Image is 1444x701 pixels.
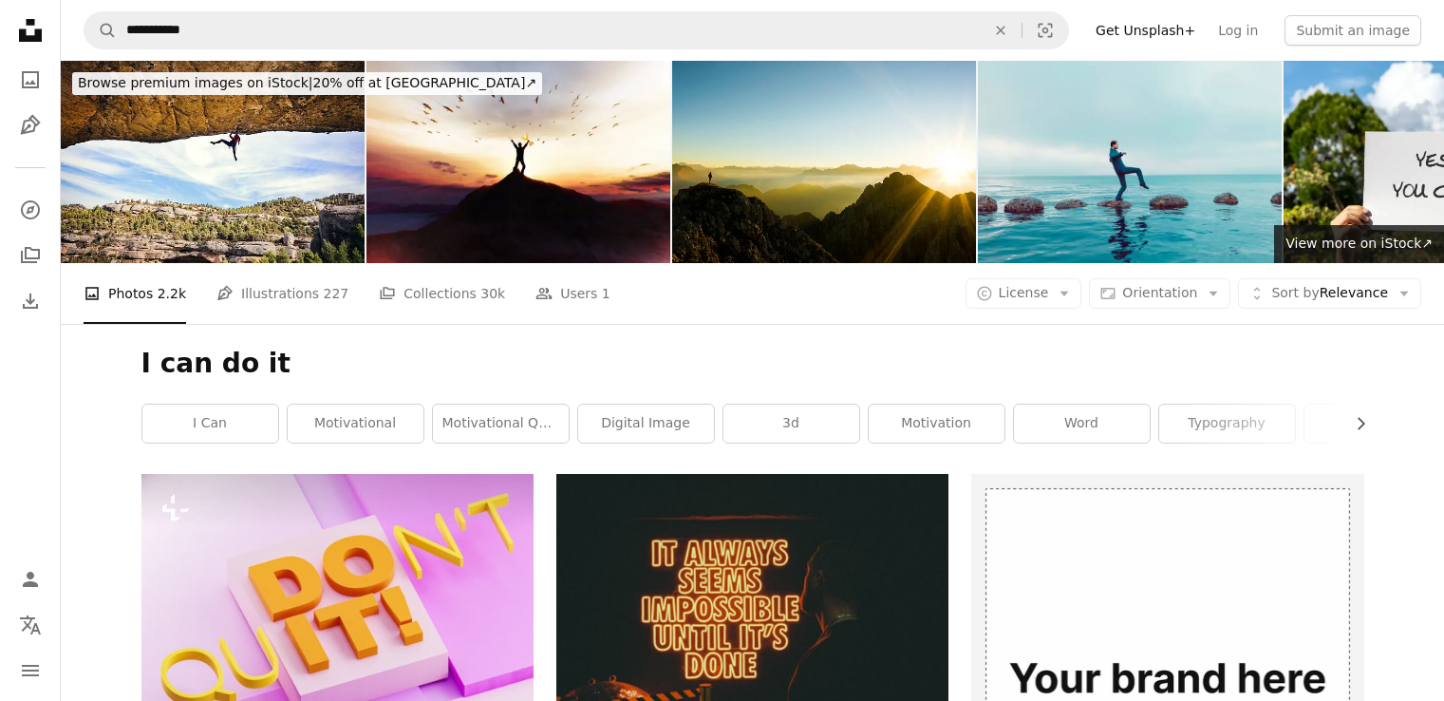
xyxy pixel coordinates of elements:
[556,596,948,613] a: a neon sign that says it always seems impossible until it's done
[723,405,859,443] a: 3d
[1238,278,1421,309] button: Sort byRelevance
[78,75,536,90] span: 20% off at [GEOGRAPHIC_DATA] ↗
[1343,405,1364,443] button: scroll list to the right
[433,405,569,443] a: motivational quote
[1159,405,1295,443] a: typography
[1285,236,1433,251] span: View more on iStock ↗
[216,263,348,324] a: Illustrations 227
[480,283,505,304] span: 30k
[84,12,117,48] button: Search Unsplash
[1304,405,1440,443] a: render
[1089,278,1230,309] button: Orientation
[1271,284,1388,303] span: Relevance
[324,283,349,304] span: 227
[11,282,49,320] a: Download History
[1014,405,1150,443] a: word
[78,75,312,90] span: Browse premium images on iStock |
[1271,285,1319,300] span: Sort by
[869,405,1004,443] a: motivation
[11,61,49,99] a: Photos
[1022,12,1068,48] button: Visual search
[1122,285,1197,300] span: Orientation
[84,11,1069,49] form: Find visuals sitewide
[672,61,976,263] img: one
[1084,15,1207,46] a: Get Unsplash+
[966,278,1082,309] button: License
[379,263,505,324] a: Collections 30k
[61,61,553,106] a: Browse premium images on iStock|20% off at [GEOGRAPHIC_DATA]↗
[11,606,49,644] button: Language
[978,61,1282,263] img: Concept of stepping stones leading to right career path avoiding pitfalls
[61,61,365,263] img: Woman rock climbing
[11,106,49,144] a: Illustrations
[288,405,423,443] a: motivational
[366,61,670,263] img: ACHIVER on mountain peak
[999,285,1049,300] span: License
[980,12,1022,48] button: Clear
[1285,15,1421,46] button: Submit an image
[535,263,610,324] a: Users 1
[141,596,534,613] a: the word don't quitt spelled with yellow letters
[11,560,49,598] a: Log in / Sign up
[141,347,1364,381] h1: I can do it
[11,191,49,229] a: Explore
[1274,225,1444,263] a: View more on iStock↗
[142,405,278,443] a: i can
[1207,15,1269,46] a: Log in
[11,237,49,275] a: Collections
[578,405,714,443] a: digital image
[11,652,49,690] button: Menu
[602,283,610,304] span: 1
